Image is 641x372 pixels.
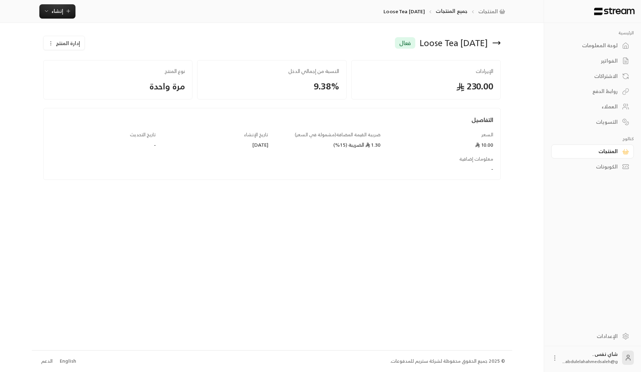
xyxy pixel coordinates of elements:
div: شاي نفس . [563,351,618,365]
a: الإعدادات [551,329,634,343]
a: العملاء [551,100,634,114]
span: abdulelahahmedsaleh@g... [563,358,618,365]
span: الإيرادات [359,68,493,75]
div: - [275,165,493,172]
span: تاريخ الإنشاء [244,131,268,139]
a: المنتجات [551,145,634,158]
span: نوع المنتج [51,68,185,75]
a: الدعم [39,355,55,368]
span: Loose Tea [DATE] [420,37,488,49]
span: معلومات إضافية [459,155,493,163]
span: التفاصيل [471,115,493,125]
span: 9.38 % [205,80,339,92]
div: لوحة المعلومات [560,42,618,49]
span: السعر [481,131,493,139]
div: المنتجات [560,148,618,155]
a: المنتجات [478,8,508,15]
div: العملاء [560,103,618,110]
p: الرئيسية [551,30,634,36]
div: روابط الدفع [560,88,618,95]
a: التسويات [551,115,634,129]
span: إدارة المنتج [56,40,80,47]
button: إدارة المنتج [44,36,84,50]
div: الاشتراكات [560,73,618,80]
a: الفواتير [551,54,634,68]
span: تاريخ التحديث [130,131,156,139]
div: الكوبونات [560,163,618,170]
div: التسويات [560,118,618,126]
span: 230.00 [359,80,493,92]
div: الإعدادات [560,333,618,340]
div: 1.30 الضريبة (15%) [275,141,381,148]
a: لوحة المعلومات [551,39,634,53]
button: إنشاء [39,4,75,19]
a: جميع المنتجات [436,6,468,15]
div: © 2025 جميع الحقوق محفوظة لشركة ستريم للمدفوعات. [390,358,505,365]
span: النسبة من إجمالي الدخل [205,68,339,75]
img: Logo [593,8,635,15]
span: ضريبة القيمة المضافة ( مشمولة في السعر ) [295,131,381,139]
div: 10.00 [388,141,493,148]
span: إنشاء [52,6,63,15]
nav: breadcrumb [383,8,508,15]
div: الفواتير [560,57,618,64]
p: كتالوج [551,136,634,142]
div: [DATE] [163,141,269,148]
div: English [60,358,76,365]
span: فعال [399,39,411,47]
a: الكوبونات [551,160,634,174]
div: - [51,141,156,148]
span: مرة واحدة [150,79,185,94]
p: Loose Tea [DATE] [383,8,425,15]
a: روابط الدفع [551,84,634,98]
a: الاشتراكات [551,69,634,83]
